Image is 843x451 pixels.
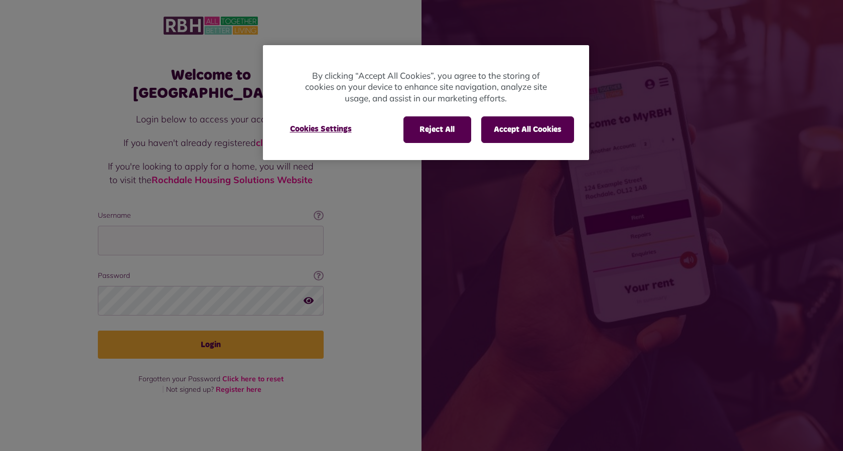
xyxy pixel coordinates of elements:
button: Cookies Settings [278,116,364,141]
p: By clicking “Accept All Cookies”, you agree to the storing of cookies on your device to enhance s... [303,70,549,104]
div: Cookie banner [263,45,589,160]
button: Accept All Cookies [481,116,574,142]
div: Privacy [263,45,589,160]
button: Reject All [403,116,471,142]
